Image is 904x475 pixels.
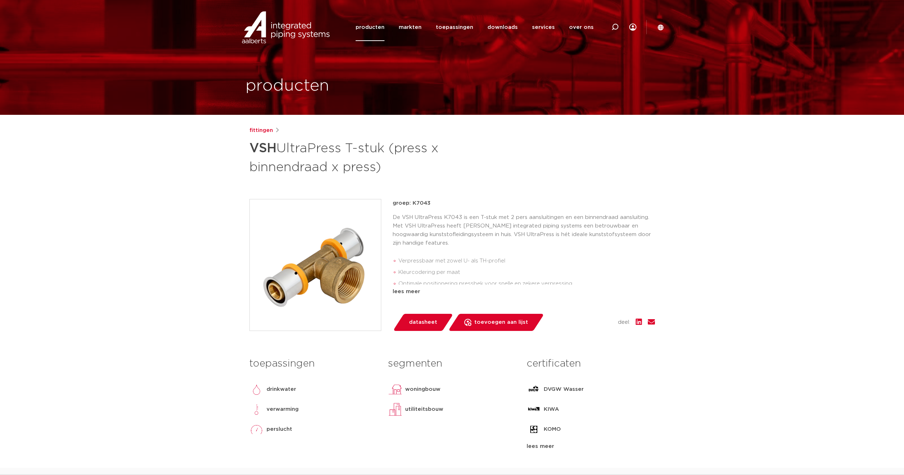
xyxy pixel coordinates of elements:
div: lees meer [393,287,655,296]
h3: segmenten [388,357,516,371]
span: toevoegen aan lijst [474,317,528,328]
a: over ons [569,14,594,41]
li: Verpressbaar met zowel U- als TH-profiel [398,255,655,267]
p: perslucht [267,425,292,434]
a: toepassingen [436,14,473,41]
p: utiliteitsbouw [405,405,443,414]
li: Optimale positionering pressbek voor snelle en zekere verpressing [398,278,655,290]
img: perslucht [249,422,264,436]
span: deel: [618,318,630,327]
span: datasheet [409,317,437,328]
p: De VSH UltraPress K7043 is een T-stuk met 2 pers aansluitingen en een binnendraad aansluiting. Me... [393,213,655,247]
p: drinkwater [267,385,296,394]
li: Kleurcodering per maat [398,267,655,278]
h3: toepassingen [249,357,377,371]
a: fittingen [249,126,273,135]
a: services [532,14,555,41]
p: KIWA [544,405,559,414]
img: KOMO [527,422,541,436]
p: groep: K7043 [393,199,655,208]
strong: VSH [249,142,277,155]
h1: UltraPress T-stuk (press x binnendraad x press) [249,138,517,176]
img: utiliteitsbouw [388,402,402,417]
img: verwarming [249,402,264,417]
img: DVGW Wasser [527,382,541,397]
a: producten [356,14,384,41]
p: KOMO [544,425,561,434]
a: datasheet [393,314,453,331]
h1: producten [246,75,329,97]
p: DVGW Wasser [544,385,584,394]
img: Product Image for VSH UltraPress T-stuk (press x binnendraad x press) [250,199,381,331]
nav: Menu [356,14,594,41]
div: lees meer [527,442,655,451]
img: drinkwater [249,382,264,397]
p: verwarming [267,405,299,414]
a: downloads [487,14,518,41]
img: woningbouw [388,382,402,397]
h3: certificaten [527,357,655,371]
img: KIWA [527,402,541,417]
p: woningbouw [405,385,440,394]
a: markten [399,14,422,41]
